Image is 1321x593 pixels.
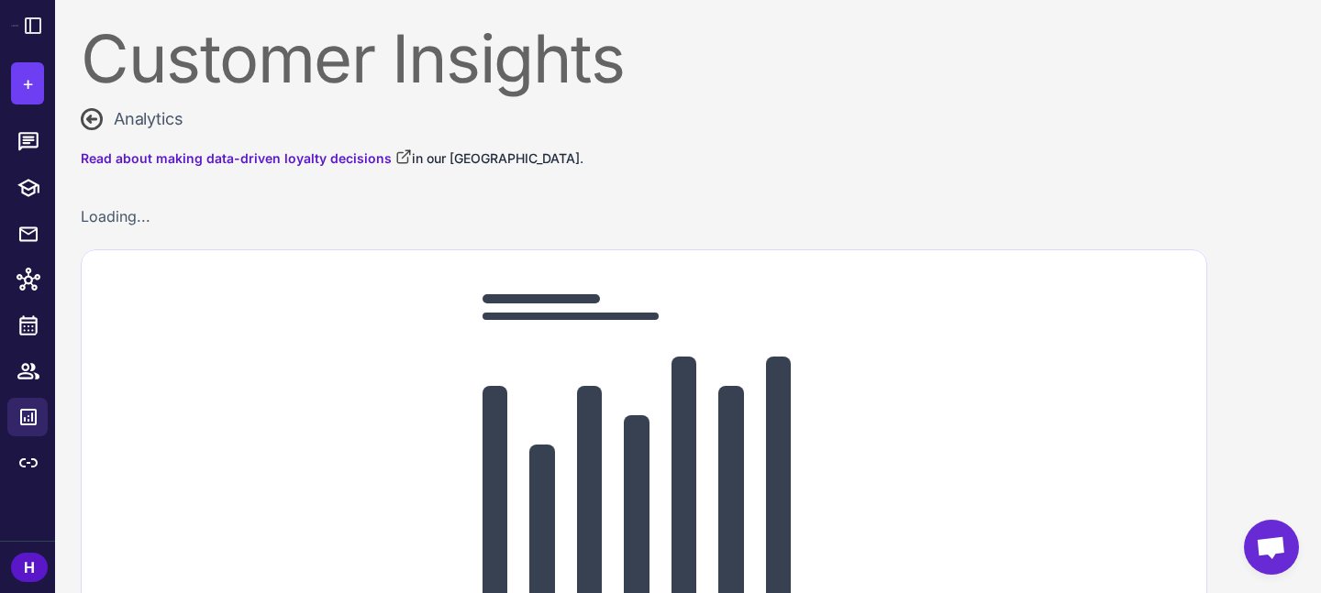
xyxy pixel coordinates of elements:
[412,150,583,166] span: in our [GEOGRAPHIC_DATA].
[81,26,1207,92] div: Customer Insights
[11,25,18,26] img: Raleon Logo
[11,553,48,582] div: H
[81,148,412,169] a: Read about making data-driven loyalty decisions
[81,205,1207,227] div: Loading...
[114,106,183,131] span: Analytics
[22,70,34,97] span: +
[11,62,44,104] button: +
[1244,520,1299,575] div: Open chat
